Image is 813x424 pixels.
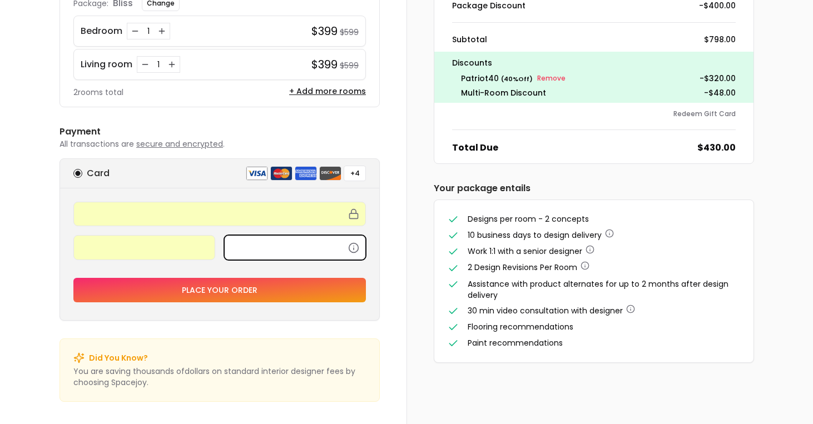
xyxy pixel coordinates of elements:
p: 2 rooms total [73,87,123,98]
button: Increase quantity for Living room [166,59,177,70]
h6: Card [87,167,110,180]
span: secure and encrypted [136,138,223,149]
small: Remove [537,74,566,83]
dd: $798.00 [704,34,736,45]
span: patriot40 [461,73,499,84]
p: Bedroom [81,24,122,38]
dt: Subtotal [452,34,487,45]
button: + Add more rooms [289,86,366,97]
button: +4 [344,166,366,181]
span: Assistance with product alternates for up to 2 months after design delivery [468,278,728,301]
iframe: Secure expiration date input frame [81,242,208,252]
iframe: Secure card number input frame [81,209,359,219]
h4: $399 [311,23,338,39]
small: ( 40 % Off) [501,74,533,83]
dd: $430.00 [697,141,736,154]
span: Designs per room - 2 concepts [468,213,589,225]
img: visa [246,166,268,181]
h6: Your package entails [434,182,754,195]
dt: Total Due [452,141,498,154]
p: Living room [81,58,132,71]
div: 1 [143,26,154,37]
img: mastercard [270,166,293,181]
span: Flooring recommendations [468,321,573,332]
p: Discounts [452,56,736,69]
p: - $320.00 [700,72,736,85]
span: 30 min video consultation with designer [468,305,623,316]
dt: Multi-Room Discount [461,87,546,98]
button: Increase quantity for Bedroom [156,26,167,37]
h6: Payment [60,125,380,138]
span: 10 business days to design delivery [468,230,602,241]
small: $599 [340,60,359,71]
span: Paint recommendations [468,337,563,348]
small: $599 [340,27,359,38]
img: american express [295,166,317,181]
iframe: Secure CVC input frame [231,242,359,252]
button: Redeem Gift Card [673,109,736,118]
button: Decrease quantity for Living room [140,59,151,70]
span: Work 1:1 with a senior designer [468,246,582,257]
p: Did You Know? [89,352,148,363]
dd: -$48.00 [704,87,736,98]
div: 1 [153,59,164,70]
p: All transactions are . [60,138,380,149]
button: Decrease quantity for Bedroom [130,26,141,37]
span: 2 Design Revisions Per Room [468,262,577,273]
button: Place your order [73,278,366,302]
img: discover [319,166,341,181]
p: You are saving thousands of dollar s on standard interior designer fees by choosing Spacejoy. [73,366,366,388]
h4: $399 [311,57,338,72]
